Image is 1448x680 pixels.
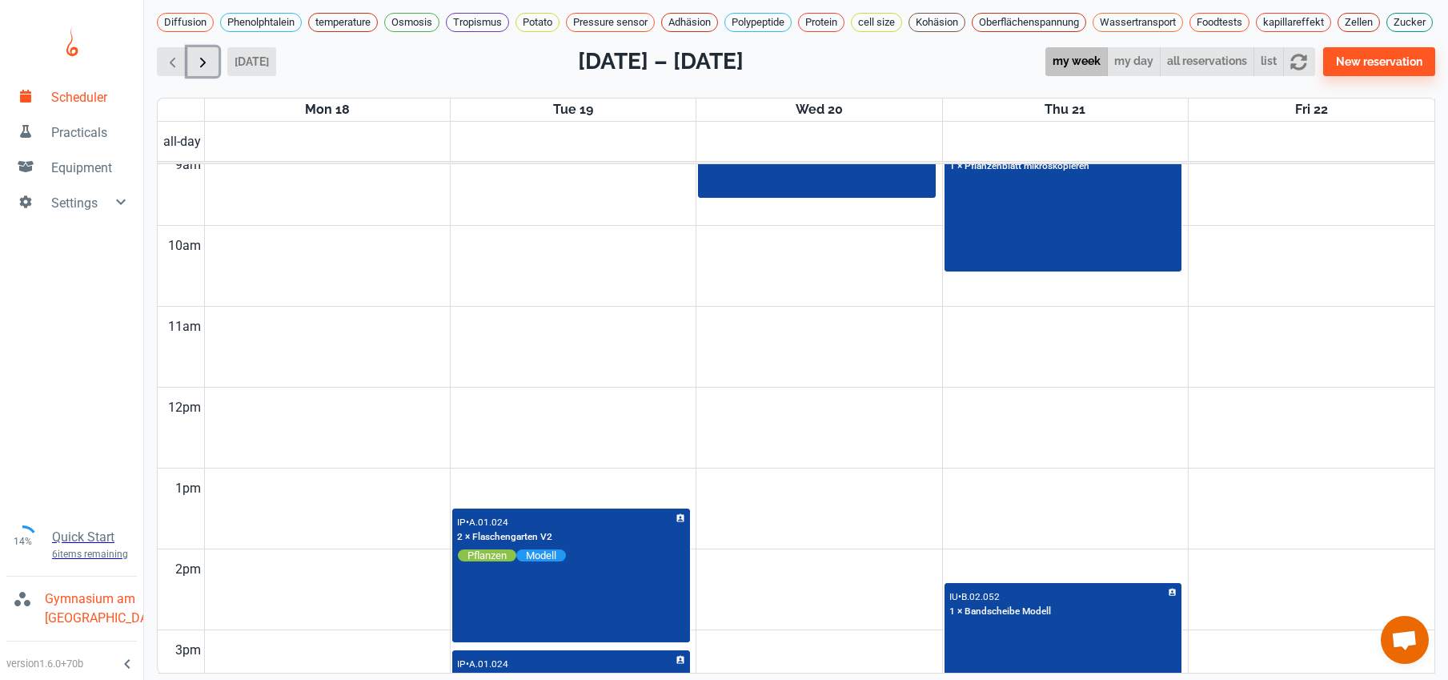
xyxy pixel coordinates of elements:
[1041,99,1089,121] a: August 21, 2025
[1253,47,1284,77] button: list
[165,307,204,347] div: 11am
[220,13,302,32] div: Phenolphtalein
[308,13,378,32] div: temperature
[550,99,596,121] a: August 19, 2025
[469,517,508,528] p: A.01.024
[661,13,718,32] div: Adhäsion
[799,14,844,30] span: Protein
[949,159,1089,174] p: 1 × Pflanzenblatt mikroskopieren
[567,14,654,30] span: Pressure sensor
[1283,47,1314,77] button: refresh
[1189,13,1249,32] div: Foodtests
[1386,13,1433,32] div: Zucker
[302,99,353,121] a: August 18, 2025
[792,99,846,121] a: August 20, 2025
[972,13,1086,32] div: Oberflächenspannung
[1107,47,1161,77] button: my day
[165,388,204,428] div: 12pm
[1338,13,1380,32] div: Zellen
[1381,616,1429,664] a: Chat öffnen
[165,226,204,266] div: 10am
[469,658,508,670] p: A.01.024
[949,605,1051,619] p: 1 × Bandscheibe Modell
[578,45,744,78] h2: [DATE] – [DATE]
[1292,99,1331,121] a: August 22, 2025
[447,14,508,30] span: Tropismus
[516,549,566,562] span: Modell
[909,13,965,32] div: Kohäsion
[172,549,204,589] div: 2pm
[566,13,655,32] div: Pressure sensor
[458,549,516,562] span: Pflanzen
[961,591,1000,602] p: B.02.052
[1256,13,1331,32] div: kapillareffekt
[798,13,844,32] div: Protein
[457,530,552,545] p: 2 × Flaschengarten V2
[662,14,717,30] span: Adhäsion
[160,132,204,151] span: all-day
[172,469,204,509] div: 1pm
[516,14,559,30] span: Potato
[1190,14,1249,30] span: Foodtests
[1093,13,1183,32] div: Wassertransport
[446,13,509,32] div: Tropismus
[1093,14,1182,30] span: Wassertransport
[187,47,219,77] button: Next week
[724,13,792,32] div: Polypeptide
[172,630,204,670] div: 3pm
[457,517,469,528] p: IP •
[1045,47,1108,77] button: my week
[157,13,214,32] div: Diffusion
[949,591,961,602] p: IU •
[973,14,1085,30] span: Oberflächenspannung
[1323,47,1435,76] button: New reservation
[1387,14,1432,30] span: Zucker
[851,13,902,32] div: cell size
[227,47,276,76] button: [DATE]
[157,47,188,77] button: Previous week
[1160,47,1254,77] button: all reservations
[852,14,901,30] span: cell size
[725,14,791,30] span: Polypeptide
[172,145,204,185] div: 9am
[457,658,469,670] p: IP •
[309,14,377,30] span: temperature
[1338,14,1379,30] span: Zellen
[515,13,560,32] div: Potato
[158,14,213,30] span: Diffusion
[385,14,439,30] span: Osmosis
[221,14,301,30] span: Phenolphtalein
[909,14,965,30] span: Kohäsion
[1257,14,1330,30] span: kapillareffekt
[384,13,439,32] div: Osmosis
